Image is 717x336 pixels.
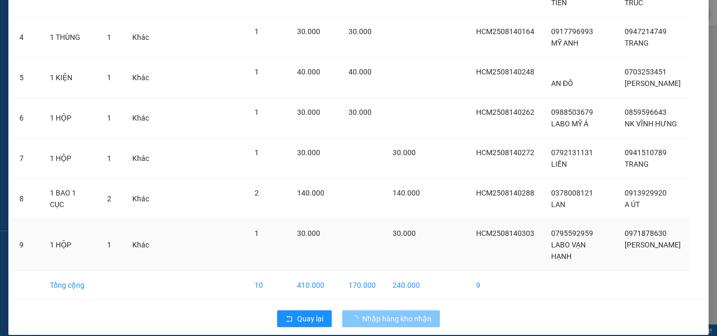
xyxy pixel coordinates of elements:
[41,17,99,58] td: 1 THÙNG
[476,68,534,76] span: HCM2508140248
[551,189,593,197] span: 0378008121
[476,189,534,197] span: HCM2508140288
[349,27,372,36] span: 30.000
[476,148,534,157] span: HCM2508140272
[551,120,588,128] span: LABO MỸ Á
[286,315,293,323] span: rollback
[277,310,332,327] button: rollbackQuay lại
[124,179,157,219] td: Khác
[625,27,667,36] span: 0947214749
[625,148,667,157] span: 0941510789
[255,108,259,116] span: 1
[625,241,681,249] span: [PERSON_NAME]
[393,229,416,237] span: 30.000
[41,98,99,138] td: 1 HỘP
[551,79,573,88] span: AN ĐÔ
[41,219,99,271] td: 1 HỘP
[393,189,420,197] span: 140.000
[297,313,323,324] span: Quay lại
[297,189,324,197] span: 140.000
[255,148,259,157] span: 1
[11,138,41,179] td: 7
[124,138,157,179] td: Khác
[342,310,440,327] button: Nhập hàng kho nhận
[476,108,534,116] span: HCM2508140262
[625,68,667,76] span: 0703253451
[107,73,111,82] span: 1
[551,229,593,237] span: 0795592959
[11,17,41,58] td: 4
[551,200,565,209] span: LAN
[107,154,111,162] span: 1
[625,160,649,168] span: TRANG
[625,229,667,237] span: 0971878630
[468,271,543,300] td: 9
[362,313,431,324] span: Nhập hàng kho nhận
[107,33,111,41] span: 1
[340,271,384,300] td: 170.000
[107,114,111,122] span: 1
[124,219,157,271] td: Khác
[124,17,157,58] td: Khác
[625,79,681,88] span: [PERSON_NAME]
[297,27,320,36] span: 30.000
[351,315,362,322] span: loading
[41,271,99,300] td: Tổng cộng
[384,271,428,300] td: 240.000
[625,200,640,209] span: A ÚT
[551,160,567,168] span: LIỀN
[551,241,586,261] span: LABO VẠN HẠNH
[246,271,289,300] td: 10
[476,229,534,237] span: HCM2508140303
[255,27,259,36] span: 1
[11,58,41,98] td: 5
[551,148,593,157] span: 0792131131
[255,229,259,237] span: 1
[41,58,99,98] td: 1 KIỆN
[41,138,99,179] td: 1 HỘP
[124,58,157,98] td: Khác
[124,98,157,138] td: Khác
[476,27,534,36] span: HCM2508140164
[255,189,259,197] span: 2
[393,148,416,157] span: 30.000
[625,39,649,47] span: TRANG
[255,68,259,76] span: 1
[297,68,320,76] span: 40.000
[551,39,578,47] span: MỸ ANH
[289,271,340,300] td: 410.000
[297,148,320,157] span: 30.000
[551,27,593,36] span: 0917796993
[107,194,111,203] span: 2
[297,108,320,116] span: 30.000
[11,179,41,219] td: 8
[551,108,593,116] span: 0988503679
[349,68,372,76] span: 40.000
[41,179,99,219] td: 1 BAO 1 CỤC
[11,98,41,138] td: 6
[625,120,677,128] span: NK VĨNH HƯNG
[349,108,372,116] span: 30.000
[625,189,667,197] span: 0913929920
[11,219,41,271] td: 9
[107,241,111,249] span: 1
[297,229,320,237] span: 30.000
[625,108,667,116] span: 0859596643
